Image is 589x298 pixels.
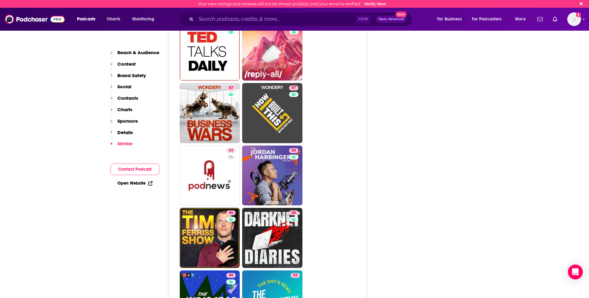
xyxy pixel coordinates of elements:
[433,14,469,24] button: open menu
[289,210,298,215] a: 88
[117,107,132,112] p: Charts
[511,14,533,24] button: open menu
[196,14,356,24] input: Search podcasts, credits, & more...
[107,15,120,24] span: Charts
[229,210,233,216] span: 90
[226,273,236,278] a: 88
[180,146,240,206] a: 63
[289,148,298,153] a: 88
[111,141,133,152] button: Similar
[396,11,407,17] span: New
[128,14,162,24] button: open menu
[111,84,131,95] button: Social
[576,12,581,17] svg: Email not verified
[437,15,462,24] span: For Business
[226,85,236,90] a: 87
[293,272,297,278] span: 82
[472,15,502,24] span: For Podcasters
[103,14,124,24] a: Charts
[117,118,138,124] p: Sponsors
[291,273,300,278] a: 82
[198,2,386,6] div: Your new ratings and reviews will not be shown publicly until your email is verified.
[5,13,65,25] img: Podchaser - Follow, Share and Rate Podcasts
[229,85,233,91] span: 87
[111,107,132,118] button: Charts
[242,146,302,206] a: 88
[376,15,407,23] button: Open AdvancedNew
[226,148,236,153] a: 63
[567,12,581,26] span: Logged in as dresnic
[289,85,298,90] a: 87
[242,21,302,81] a: 81
[132,15,154,24] span: Monitoring
[292,85,296,91] span: 87
[111,61,136,72] button: Content
[180,208,240,268] a: 90
[550,14,560,24] a: Show notifications dropdown
[180,21,240,81] a: 97
[111,50,159,61] button: Reach & Audience
[117,129,133,135] p: Details
[568,265,583,279] div: Open Intercom Messenger
[111,95,138,107] button: Contacts
[117,181,152,186] a: Open Website
[229,272,233,278] span: 88
[226,210,236,215] a: 90
[117,72,146,78] p: Brand Safety
[185,12,418,26] div: Search podcasts, credits, & more...
[111,72,146,84] button: Brand Safety
[180,83,240,143] a: 87
[229,147,233,154] span: 63
[117,61,136,67] p: Content
[567,12,581,26] button: Show profile menu
[111,118,138,129] button: Sponsors
[111,129,133,141] button: Details
[468,14,511,24] button: open menu
[292,210,296,216] span: 88
[117,141,133,147] p: Similar
[117,95,138,101] p: Contacts
[242,83,302,143] a: 87
[77,15,95,24] span: Podcasts
[356,15,371,23] span: Ctrl K
[364,2,386,6] a: Verify Now
[242,208,302,268] a: 88
[515,15,526,24] span: More
[567,12,581,26] img: User Profile
[117,50,159,55] p: Reach & Audience
[535,14,545,24] a: Show notifications dropdown
[378,18,404,21] span: Open Advanced
[73,14,103,24] button: open menu
[111,164,159,175] button: Contact Podcast
[292,147,296,154] span: 88
[117,84,131,90] p: Social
